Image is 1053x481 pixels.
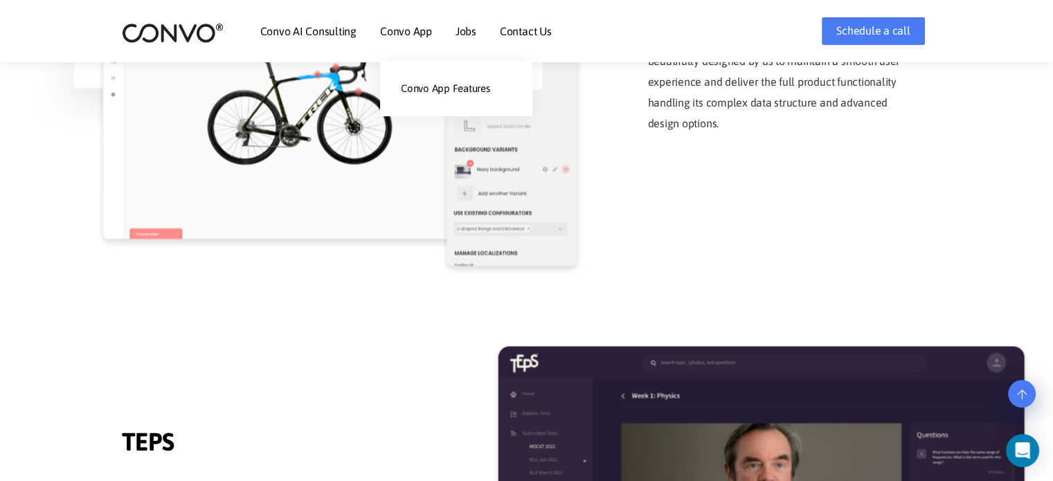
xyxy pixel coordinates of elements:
a: Convo AI Consulting [260,26,357,37]
div: Open Intercom Messenger [1006,434,1039,467]
a: Convo App Features [380,75,532,102]
a: Schedule a call [822,17,924,45]
a: Convo App [380,26,432,37]
img: logo_2.png [122,22,224,44]
span: TEPS [122,427,385,460]
a: Contact Us [500,26,552,37]
a: Jobs [456,26,476,37]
